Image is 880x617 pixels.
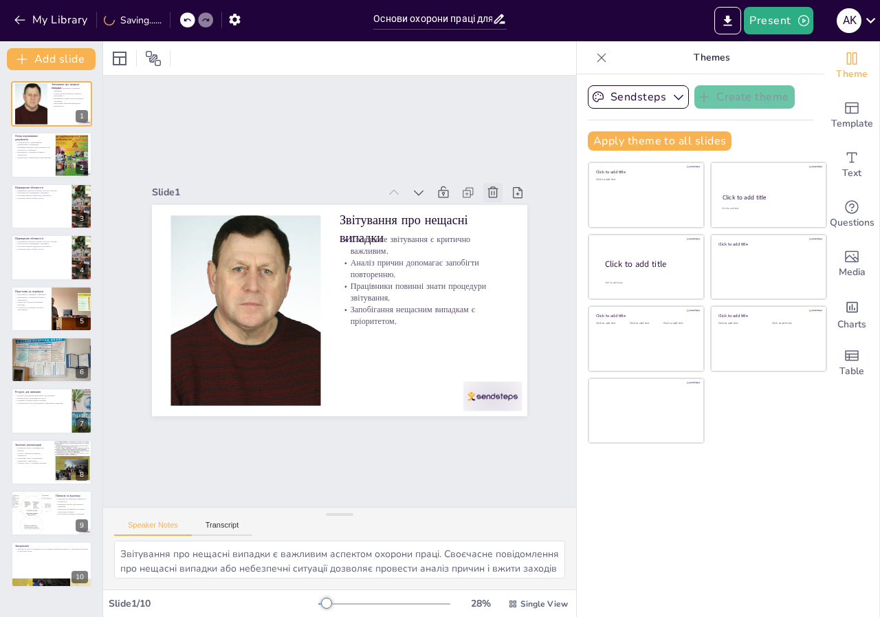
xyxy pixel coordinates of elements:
div: Slide 1 [163,167,390,204]
div: Layout [109,47,131,69]
p: Онлайн-курси є важливим ресурсом. [15,398,68,400]
div: 5 [76,315,88,327]
span: Text [842,166,861,181]
button: Present [744,7,813,34]
input: Insert title [373,9,492,29]
div: 6 [76,366,88,378]
div: 2 [76,162,88,174]
p: Аналіз причин допомагає запобігти повторенню. [341,257,511,299]
span: Single View [520,598,568,609]
p: Залучення всіх працівників є важливим. [15,243,68,246]
p: Ефективність роботи зростає при дотриманні норм. [15,349,88,352]
div: Get real-time input from your audience [824,190,879,239]
p: Запитання допомагають уточнити незрозумілі моменти. [56,508,88,512]
p: Підготовка до перевірок є важливою. [15,293,47,296]
div: A K [837,8,861,33]
div: 6 [11,337,92,382]
div: 8 [11,440,92,485]
div: Click to add title [718,313,817,318]
p: Огляд нормативних документів [15,133,52,141]
button: Sendsteps [588,85,689,109]
p: Знання про процедури перевірок необхідні. [15,301,47,305]
div: 10 [71,571,88,583]
p: Відповіді на запитання підвищують обізнаність. [56,498,88,503]
div: Slide 1 / 10 [109,597,318,610]
div: Click to add body [605,281,692,285]
p: Дякуємо за увагу! Сподіваємося, що отримані знання допоможуть у забезпеченні безпеки на робочому ... [15,547,88,552]
p: Загальний рівень безпеки зростає. [15,248,68,250]
div: Click to add text [630,322,661,325]
p: Працівники повинні знати процедури звітування. [52,98,88,102]
button: Create theme [694,85,795,109]
span: Template [831,116,873,131]
div: Click to add text [722,207,813,210]
div: 28 % [464,597,497,610]
div: Click to add text [596,178,694,182]
div: Add ready made slides [824,91,879,140]
p: Відповідність стандартам безпеки є пріоритетом. [15,151,52,155]
p: Підготовка до перевірок [15,289,47,293]
div: Click to add title [718,241,817,246]
button: Speaker Notes [114,521,192,536]
p: Відкритий простір для запитань важливий. [56,503,88,508]
div: Click to add text [663,322,694,325]
button: Transcript [192,521,253,536]
div: Click to add text [596,322,627,325]
p: Регулярні кампанії підвищують обізнаність. [15,194,68,197]
p: Звітування про нещасні випадки [52,83,88,90]
div: Click to add title [605,259,693,270]
p: Завершення [15,543,88,548]
span: Media [839,265,866,280]
p: Підвищення обізнаності формує культуру безпеки. [15,189,68,192]
div: Add text boxes [824,140,879,190]
p: Оновлення знань є важливим для безпеки. [15,446,47,451]
span: Table [839,364,864,379]
p: Готовність до перевірок запобігає порушенням. [15,306,47,311]
p: Запобігання нещасним випадкам є пріоритетом. [52,102,88,107]
div: 3 [11,184,92,229]
p: Заключні рекомендації [15,442,47,446]
p: Моніторинг змін у нормативних документах є критичним. [15,457,47,462]
p: Безпека зменшує витрати на лікування травм. [15,344,88,347]
p: Обговорення сприяють співпраці. [56,513,88,516]
span: Theme [836,67,868,82]
button: A K [837,7,861,34]
textarea: Звітування про нещасні випадки є важливим аспектом охорони праці. Своєчасне повідомлення про неща... [114,541,565,578]
p: Працівники повинні знати процедури звітування. [338,281,509,322]
button: My Library [10,9,93,31]
p: Національні та міжнародні норми важливі. [15,156,52,159]
div: 9 [76,519,88,532]
p: Важливість охорони праці [15,339,88,343]
div: 2 [11,132,92,177]
div: 10 [11,541,92,587]
div: Click to add text [772,322,815,325]
div: Saving...... [104,14,162,27]
p: Активна участь у кампаніях важлива. [15,462,47,464]
div: 3 [76,213,88,225]
p: Регулярні кампанії підвищують обізнаність. [15,246,68,248]
p: Підвищення обізнаності формує культуру безпеки. [15,240,68,243]
span: Questions [830,215,874,230]
button: Apply theme to all slides [588,131,731,151]
div: 7 [11,388,92,433]
span: Charts [837,317,866,332]
p: Добробут працівників залежить від безпеки. [15,347,88,349]
p: Працівники повинні знати документи, що регулюють їх діяльність. [15,146,52,151]
p: Ознайомлення з нормативними документами є необхідним. [15,141,52,146]
p: Участь у навчаннях підвищує обізнаність. [15,452,47,457]
div: 5 [11,286,92,332]
div: 8 [76,468,88,481]
p: Питання та відповіді [56,494,88,498]
p: Підвищення обізнаності [15,186,68,190]
span: Position [145,50,162,67]
div: 1 [76,110,88,122]
p: Підвищення обізнаності [15,237,68,241]
div: Add a table [824,338,879,388]
p: Різноманітність ресурсів підвищує ефективність навчання. [15,402,68,405]
p: Своєчасне звітування є критично важливим. [52,87,88,92]
div: 7 [76,418,88,430]
p: Семінари і тренінги також необхідні. [15,400,68,402]
div: Click to add text [718,322,762,325]
div: Add images, graphics, shapes or video [824,239,879,289]
p: Охорона праці підвищує продуктивність. [15,342,88,345]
